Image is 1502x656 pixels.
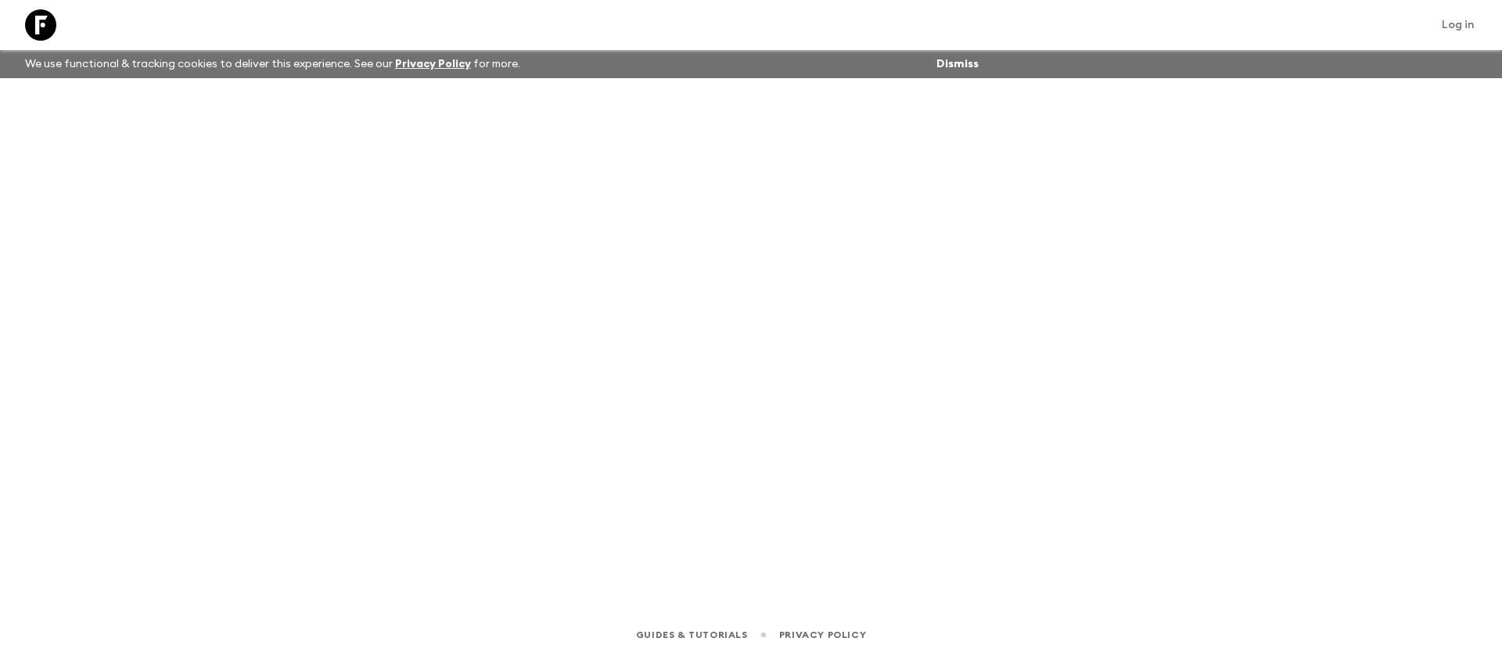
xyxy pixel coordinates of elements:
a: Privacy Policy [779,626,866,643]
a: Guides & Tutorials [636,626,748,643]
a: Privacy Policy [395,59,471,70]
a: Log in [1433,14,1483,36]
p: We use functional & tracking cookies to deliver this experience. See our for more. [19,50,526,78]
button: Dismiss [932,53,983,75]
